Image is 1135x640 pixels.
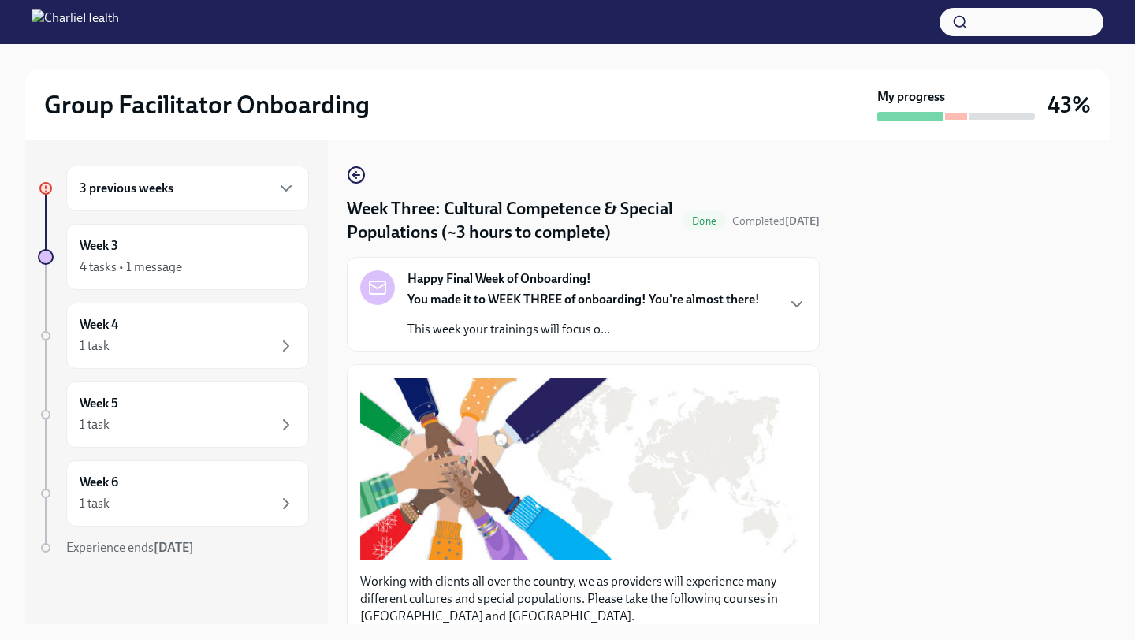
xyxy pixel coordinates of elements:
h4: Week Three: Cultural Competence & Special Populations (~3 hours to complete) [347,197,676,244]
strong: [DATE] [154,540,194,555]
h6: Week 5 [80,395,118,412]
a: Week 34 tasks • 1 message [38,224,309,290]
a: Week 51 task [38,381,309,448]
span: September 30th, 2025 20:02 [732,214,820,229]
div: 1 task [80,495,110,512]
div: 1 task [80,337,110,355]
a: Week 41 task [38,303,309,369]
h6: 3 previous weeks [80,180,173,197]
strong: Happy Final Week of Onboarding! [407,270,591,288]
button: Zoom image [360,378,806,560]
a: Week 61 task [38,460,309,527]
strong: [DATE] [785,214,820,228]
h3: 43% [1048,91,1091,119]
strong: My progress [877,88,945,106]
p: This week your trainings will focus o... [407,321,760,338]
p: Working with clients all over the country, we as providers will experience many different culture... [360,573,806,625]
div: 3 previous weeks [66,166,309,211]
div: 4 tasks • 1 message [80,259,182,276]
img: CharlieHealth [32,9,119,35]
h6: Week 6 [80,474,118,491]
strong: You made it to WEEK THREE of onboarding! You're almost there! [407,292,760,307]
div: 1 task [80,416,110,433]
h6: Week 3 [80,237,118,255]
h6: Week 4 [80,316,118,333]
span: Done [683,215,726,227]
span: Experience ends [66,540,194,555]
span: Completed [732,214,820,228]
h2: Group Facilitator Onboarding [44,89,370,121]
